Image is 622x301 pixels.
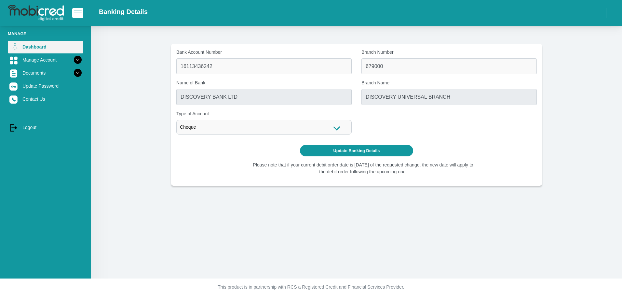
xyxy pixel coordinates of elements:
a: Contact Us [8,93,83,105]
input: Branch Number [361,58,537,74]
input: Bank Account Number [176,58,352,74]
input: Branch Name [361,89,537,105]
input: Name of Bank [176,89,352,105]
label: Name of Bank [176,79,352,86]
a: Update Password [8,80,83,92]
label: Branch Name [361,79,537,86]
li: Manage [8,31,83,37]
a: Documents [8,67,83,79]
label: Type of Account [176,110,352,117]
label: Branch Number [361,49,537,56]
div: Cheque [176,120,352,135]
li: Please note that if your current debit order date is [DATE] of the requested change, the new date... [251,162,475,175]
img: logo-mobicred.svg [8,5,64,21]
label: Bank Account Number [176,49,352,56]
a: Manage Account [8,54,83,66]
p: This product is in partnership with RCS a Registered Credit and Financial Services Provider. [130,284,492,291]
a: Dashboard [8,41,83,53]
button: Update Banking Details [300,145,413,156]
a: Logout [8,121,83,134]
h2: Banking Details [99,8,148,16]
